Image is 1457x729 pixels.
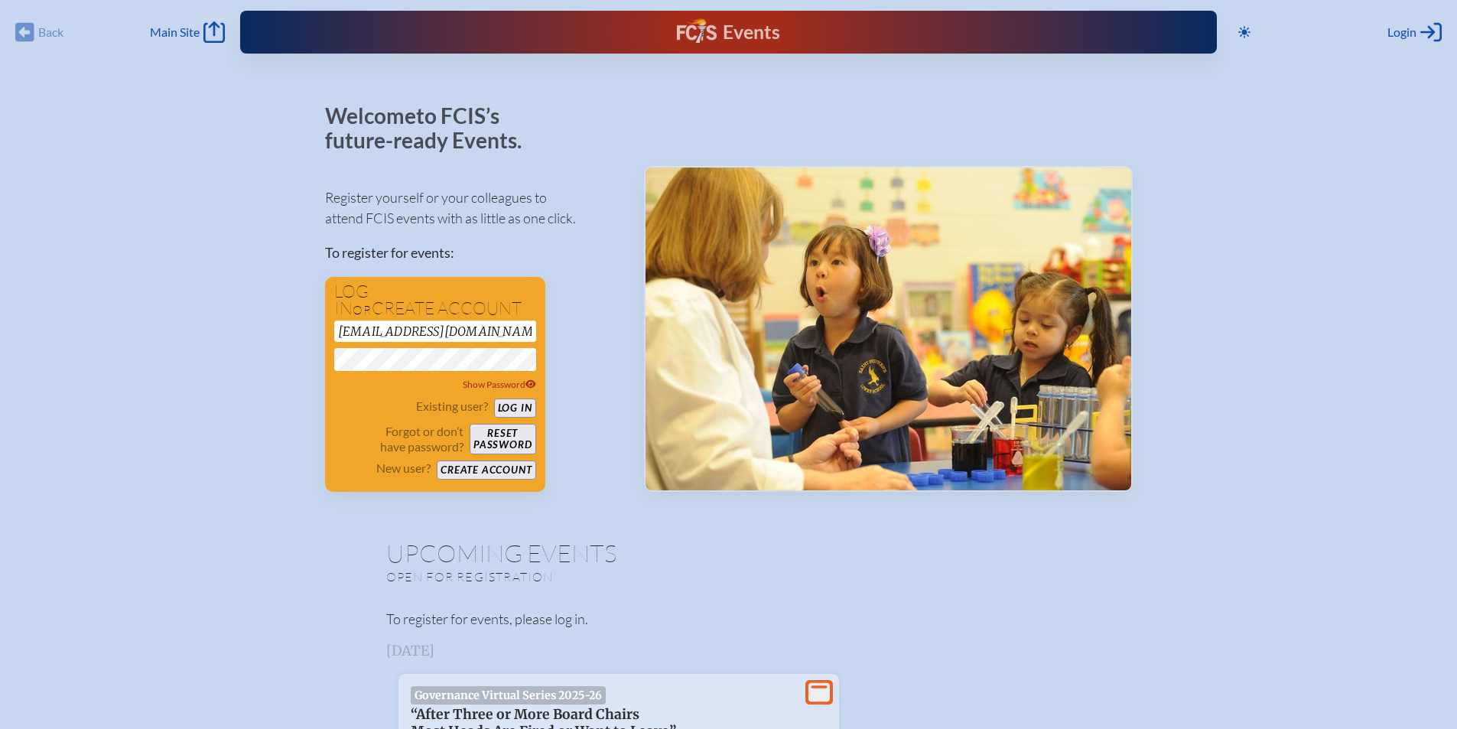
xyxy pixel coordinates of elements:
[386,541,1072,565] h1: Upcoming Events
[386,569,790,584] p: Open for registration
[646,168,1131,490] img: Events
[150,21,225,43] a: Main Site
[353,302,372,317] span: or
[411,686,607,705] span: Governance Virtual Series 2025-26
[470,424,535,454] button: Resetpassword
[150,24,200,40] span: Main Site
[463,379,536,390] span: Show Password
[376,461,431,476] p: New user?
[386,609,1072,630] p: To register for events, please log in.
[334,283,536,317] h1: Log in create account
[325,104,539,152] p: Welcome to FCIS’s future-ready Events.
[494,399,536,418] button: Log in
[509,18,948,46] div: FCIS Events — Future ready
[325,242,620,263] p: To register for events:
[334,424,464,454] p: Forgot or don’t have password?
[437,461,535,480] button: Create account
[325,187,620,229] p: Register yourself or your colleagues to attend FCIS events with as little as one click.
[416,399,488,414] p: Existing user?
[334,321,536,342] input: Email
[1387,24,1416,40] span: Login
[386,643,1072,659] h3: [DATE]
